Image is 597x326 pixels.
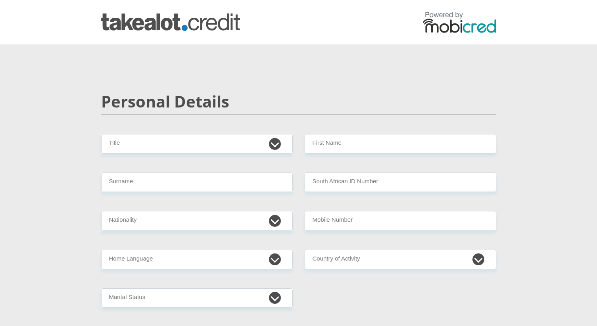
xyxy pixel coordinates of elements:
[101,173,293,192] input: Surname
[305,173,496,192] input: ID Number
[101,92,496,111] h2: Personal Details
[305,134,496,153] input: First Name
[305,211,496,230] input: Contact Number
[101,13,240,31] img: takealot_credit logo
[423,12,496,33] img: powered by mobicred logo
